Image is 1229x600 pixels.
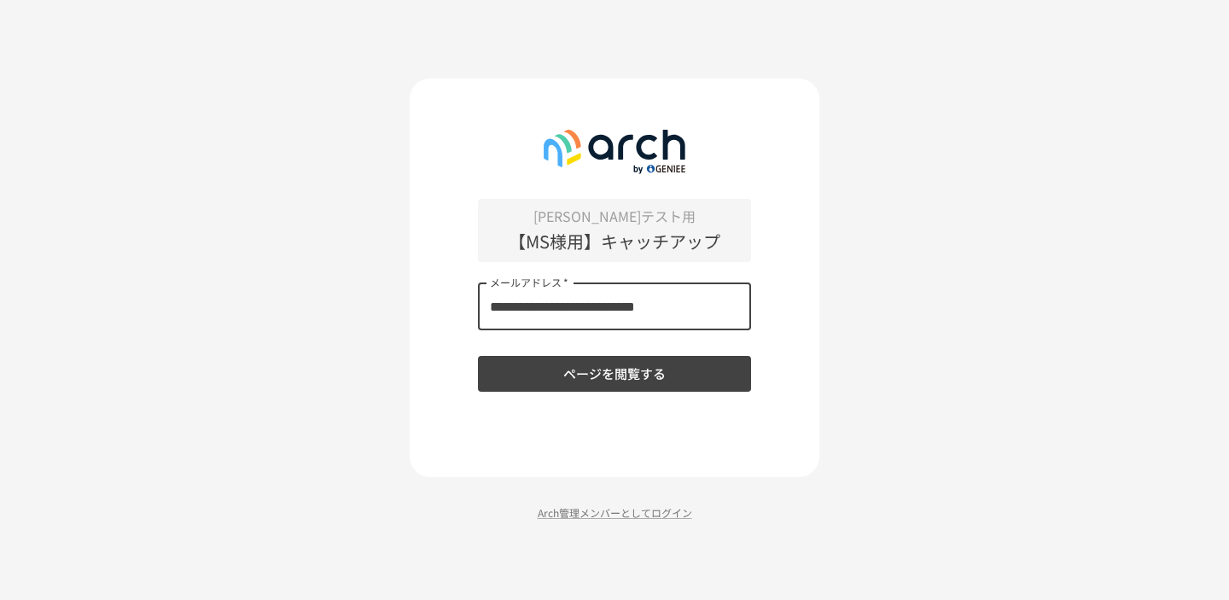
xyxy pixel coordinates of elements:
p: 【MS様用】キャッチアップ [478,228,751,255]
button: ページを閲覧する [478,356,751,392]
img: logo-default@2x-9cf2c760.svg [544,130,685,174]
p: [PERSON_NAME]テスト用 [478,206,751,228]
p: Arch管理メンバーとしてログイン [410,504,819,521]
label: メールアドレス [490,275,568,289]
